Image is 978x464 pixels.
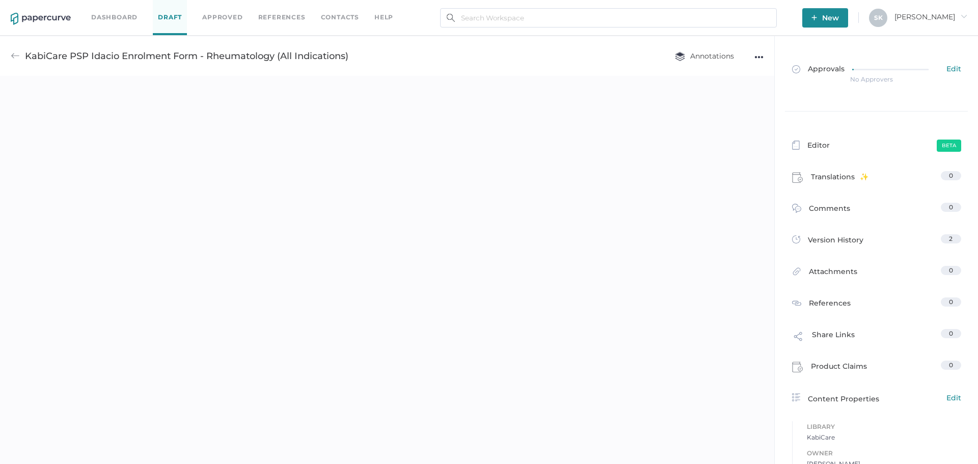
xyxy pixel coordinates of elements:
[949,330,953,337] span: 0
[792,392,961,404] div: Content Properties
[809,297,851,311] span: References
[792,235,800,245] img: versions-icon.ee5af6b0.svg
[91,12,138,23] a: Dashboard
[25,46,348,66] div: KabiCare PSP Idacio Enrolment Form - Rheumatology (All Indications)
[792,172,803,183] img: claims-icon.71597b81.svg
[11,13,71,25] img: papercurve-logo-colour.7244d18c.svg
[258,12,306,23] a: References
[792,392,961,404] a: Content PropertiesEdit
[946,392,961,403] span: Edit
[792,204,801,215] img: comment-icon.4fbda5a2.svg
[792,393,800,401] img: content-properties-icon.34d20aed.svg
[949,298,953,306] span: 0
[675,51,685,61] img: annotation-layers.cc6d0e6b.svg
[811,8,839,28] span: New
[792,298,801,308] img: reference-icon.cd0ee6a9.svg
[937,140,961,152] span: Beta
[949,266,953,274] span: 0
[665,46,744,66] button: Annotations
[792,361,961,376] a: Product Claims0
[807,448,961,459] span: Owner
[949,172,953,179] span: 0
[809,266,857,282] span: Attachments
[949,203,953,211] span: 0
[792,140,961,153] a: EditorBeta
[321,12,359,23] a: Contacts
[11,51,20,61] img: back-arrow-grey.72011ae3.svg
[440,8,777,28] input: Search Workspace
[874,14,883,21] span: S K
[807,432,961,443] span: KabiCare
[792,330,804,345] img: share-link-icon.af96a55c.svg
[202,12,242,23] a: Approved
[792,297,961,311] a: References0
[792,267,801,279] img: attachments-icon.0dd0e375.svg
[792,171,961,186] a: Translations0
[792,329,961,348] a: Share Links0
[792,141,800,150] img: template-icon-grey.e69f4ded.svg
[374,12,393,23] div: help
[792,203,961,219] a: Comments0
[808,234,863,249] span: Version History
[894,12,967,21] span: [PERSON_NAME]
[949,361,953,369] span: 0
[754,50,764,64] div: ●●●
[447,14,455,22] img: search.bf03fe8b.svg
[792,65,800,73] img: approved-grey.341b8de9.svg
[792,266,961,282] a: Attachments0
[675,51,734,61] span: Annotations
[807,421,961,432] span: Library
[949,235,953,242] span: 2
[811,15,817,20] img: plus-white.e19ec114.svg
[946,64,961,75] span: Edit
[792,362,803,373] img: claims-icon.71597b81.svg
[792,234,961,249] a: Version History2
[807,140,830,153] span: Editor
[809,203,850,219] span: Comments
[812,329,855,348] span: Share Links
[811,361,867,376] span: Product Claims
[802,8,848,28] button: New
[786,54,967,93] a: ApprovalsEdit
[960,13,967,20] i: arrow_right
[792,64,845,75] span: Approvals
[811,171,868,186] span: Translations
